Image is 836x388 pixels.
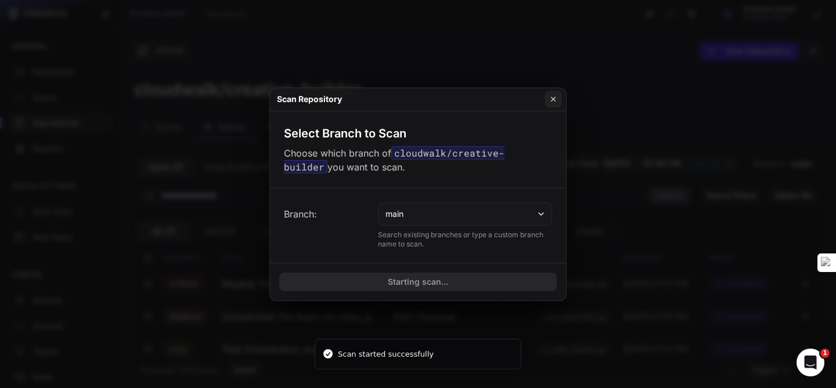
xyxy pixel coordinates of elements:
[279,273,557,291] button: Starting scan...
[820,349,830,358] span: 1
[797,349,824,376] iframe: Intercom live chat
[284,146,505,173] code: cloudwalk/creative-builder
[284,207,317,221] span: Branch:
[284,146,552,174] p: Choose which branch of you want to scan.
[378,230,552,249] p: Search existing branches or type a custom branch name to scan.
[284,125,406,142] h3: Select Branch to Scan
[378,202,552,226] button: main
[385,208,403,220] span: main
[338,349,434,360] div: Scan started successfully
[277,93,342,105] h4: Scan Repository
